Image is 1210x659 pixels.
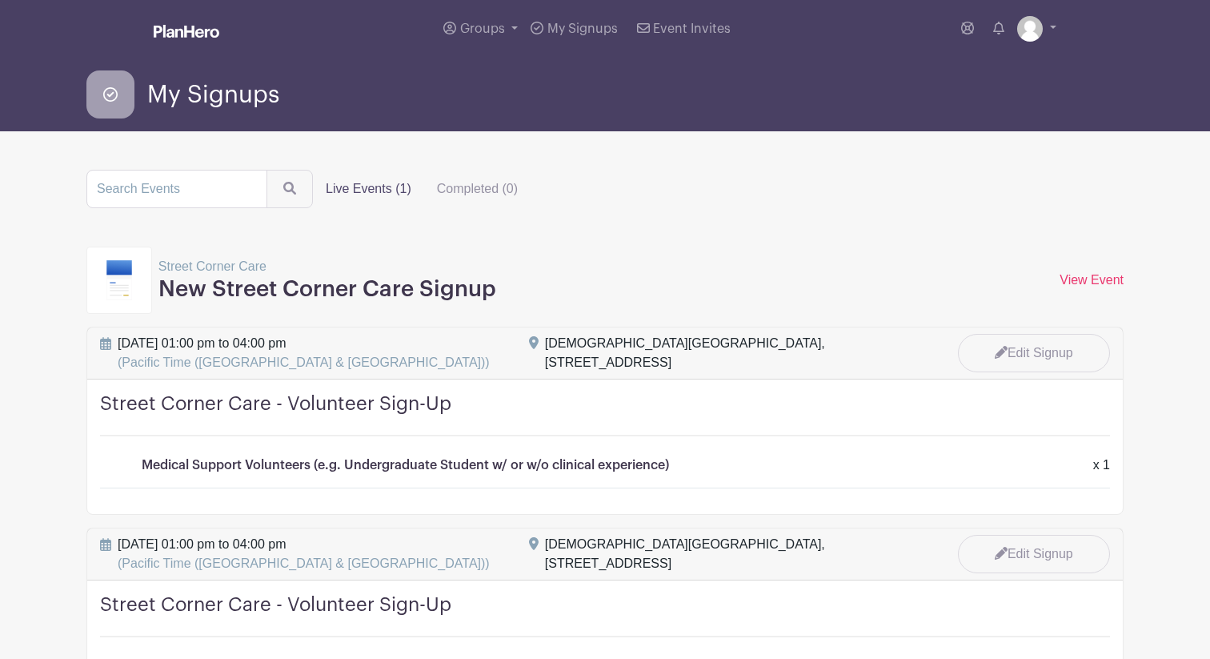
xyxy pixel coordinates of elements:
label: Live Events (1) [313,173,424,205]
span: [DATE] 01:00 pm to 04:00 pm [118,334,490,372]
div: [DEMOGRAPHIC_DATA][GEOGRAPHIC_DATA], [STREET_ADDRESS] [545,334,926,372]
label: Completed (0) [424,173,531,205]
div: [DEMOGRAPHIC_DATA][GEOGRAPHIC_DATA], [STREET_ADDRESS] [545,535,926,573]
p: Medical Support Volunteers (e.g. Undergraduate Student w/ or w/o clinical experience) [142,456,669,475]
a: View Event [1060,273,1124,287]
div: filters [313,173,531,205]
p: Street Corner Care [158,257,496,276]
a: Edit Signup [958,334,1110,372]
h4: Street Corner Care - Volunteer Sign-Up [100,392,1110,436]
span: (Pacific Time ([GEOGRAPHIC_DATA] & [GEOGRAPHIC_DATA])) [118,356,490,369]
h3: New Street Corner Care Signup [158,276,496,303]
span: [DATE] 01:00 pm to 04:00 pm [118,535,490,573]
span: (Pacific Time ([GEOGRAPHIC_DATA] & [GEOGRAPHIC_DATA])) [118,557,490,570]
span: My Signups [147,82,279,108]
img: default-ce2991bfa6775e67f084385cd625a349d9dcbb7a52a09fb2fda1e96e2d18dcdb.png [1017,16,1043,42]
div: x 1 [1084,456,1120,475]
span: Event Invites [653,22,731,35]
img: logo_white-6c42ec7e38ccf1d336a20a19083b03d10ae64f83f12c07503d8b9e83406b4c7d.svg [154,25,219,38]
a: Edit Signup [958,535,1110,573]
input: Search Events [86,170,267,208]
img: template9-63edcacfaf2fb6570c2d519c84fe92c0a60f82f14013cd3b098e25ecaaffc40c.svg [106,260,132,300]
h4: Street Corner Care - Volunteer Sign-Up [100,593,1110,637]
span: Groups [460,22,505,35]
span: My Signups [547,22,618,35]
